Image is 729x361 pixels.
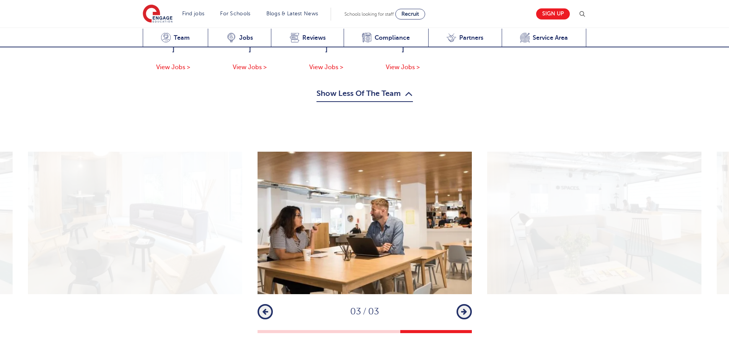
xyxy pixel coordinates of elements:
[368,306,379,317] span: 03
[502,29,587,47] a: Service Area
[309,64,343,71] span: View Jobs >
[258,330,329,333] button: 1 of 3
[344,11,394,17] span: Schools looking for staff
[233,64,267,71] span: View Jobs >
[533,34,568,42] span: Service Area
[143,29,208,47] a: Team
[395,9,425,19] a: Recruit
[156,64,190,71] span: View Jobs >
[344,29,428,47] a: Compliance
[386,64,420,71] span: View Jobs >
[271,29,344,47] a: Reviews
[536,8,570,19] a: Sign up
[459,34,483,42] span: Partners
[174,34,190,42] span: Team
[428,29,502,47] a: Partners
[400,330,472,333] button: 3 of 3
[208,29,271,47] a: Jobs
[401,11,419,17] span: Recruit
[361,306,368,317] span: /
[266,11,318,16] a: Blogs & Latest News
[143,5,173,24] img: Engage Education
[375,34,410,42] span: Compliance
[350,306,361,317] span: 03
[220,11,250,16] a: For Schools
[302,34,326,42] span: Reviews
[182,11,205,16] a: Find jobs
[239,34,253,42] span: Jobs
[316,87,413,102] button: Show Less Of The Team
[329,330,400,333] button: 2 of 3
